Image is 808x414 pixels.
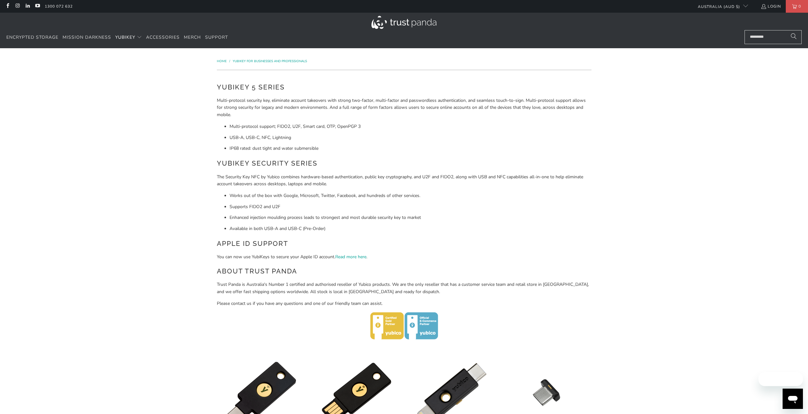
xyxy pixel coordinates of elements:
p: Please contact us if you have any questions and one of our friendly team can assist. [217,300,591,307]
span: YubiKey [115,34,135,40]
span: Merch [184,34,201,40]
li: Enhanced injection moulding process leads to strongest and most durable security key to market [230,214,591,221]
li: Works out of the box with Google, Microsoft, Twitter, Facebook, and hundreds of other services. [230,192,591,199]
a: Trust Panda Australia on YouTube [35,4,40,9]
span: Mission Darkness [63,34,111,40]
h2: YubiKey 5 Series [217,82,591,92]
a: Read more here [335,254,366,260]
li: Available in both USB-A and USB-C (Pre-Order) [230,225,591,232]
a: Home [217,59,228,63]
li: USB-A, USB-C, NFC, Lightning [230,134,591,141]
button: Search [786,30,802,44]
a: Trust Panda Australia on Facebook [5,4,10,9]
img: Trust Panda Australia [371,16,437,29]
p: You can now use YubiKeys to secure your Apple ID account. . [217,253,591,260]
a: YubiKey for Businesses and Professionals [233,59,307,63]
p: The Security Key NFC by Yubico combines hardware-based authentication, public key cryptography, a... [217,174,591,188]
li: Multi-protocol support; FIDO2, U2F, Smart card, OTP, OpenPGP 3 [230,123,591,130]
a: Login [761,3,781,10]
a: Trust Panda Australia on Instagram [15,4,20,9]
span: Home [217,59,227,63]
input: Search... [745,30,802,44]
h2: Apple ID Support [217,239,591,249]
h2: YubiKey Security Series [217,158,591,168]
li: IP68 rated: dust tight and water submersible [230,145,591,152]
span: Support [205,34,228,40]
p: Multi-protocol security key, eliminate account takeovers with strong two-factor, multi-factor and... [217,97,591,118]
a: Trust Panda Australia on LinkedIn [25,4,30,9]
a: Merch [184,30,201,45]
a: Accessories [146,30,180,45]
p: Trust Panda is Australia's Number 1 certified and authorised reseller of Yubico products. We are ... [217,281,591,295]
li: Supports FIDO2 and U2F [230,203,591,210]
a: 1300 072 632 [45,3,73,10]
a: Mission Darkness [63,30,111,45]
span: Accessories [146,34,180,40]
a: Support [205,30,228,45]
h2: About Trust Panda [217,266,591,276]
summary: YubiKey [115,30,142,45]
a: Encrypted Storage [6,30,58,45]
iframe: Button to launch messaging window [783,389,803,409]
nav: Translation missing: en.navigation.header.main_nav [6,30,228,45]
span: Encrypted Storage [6,34,58,40]
span: / [229,59,230,63]
iframe: Message from company [758,372,803,386]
